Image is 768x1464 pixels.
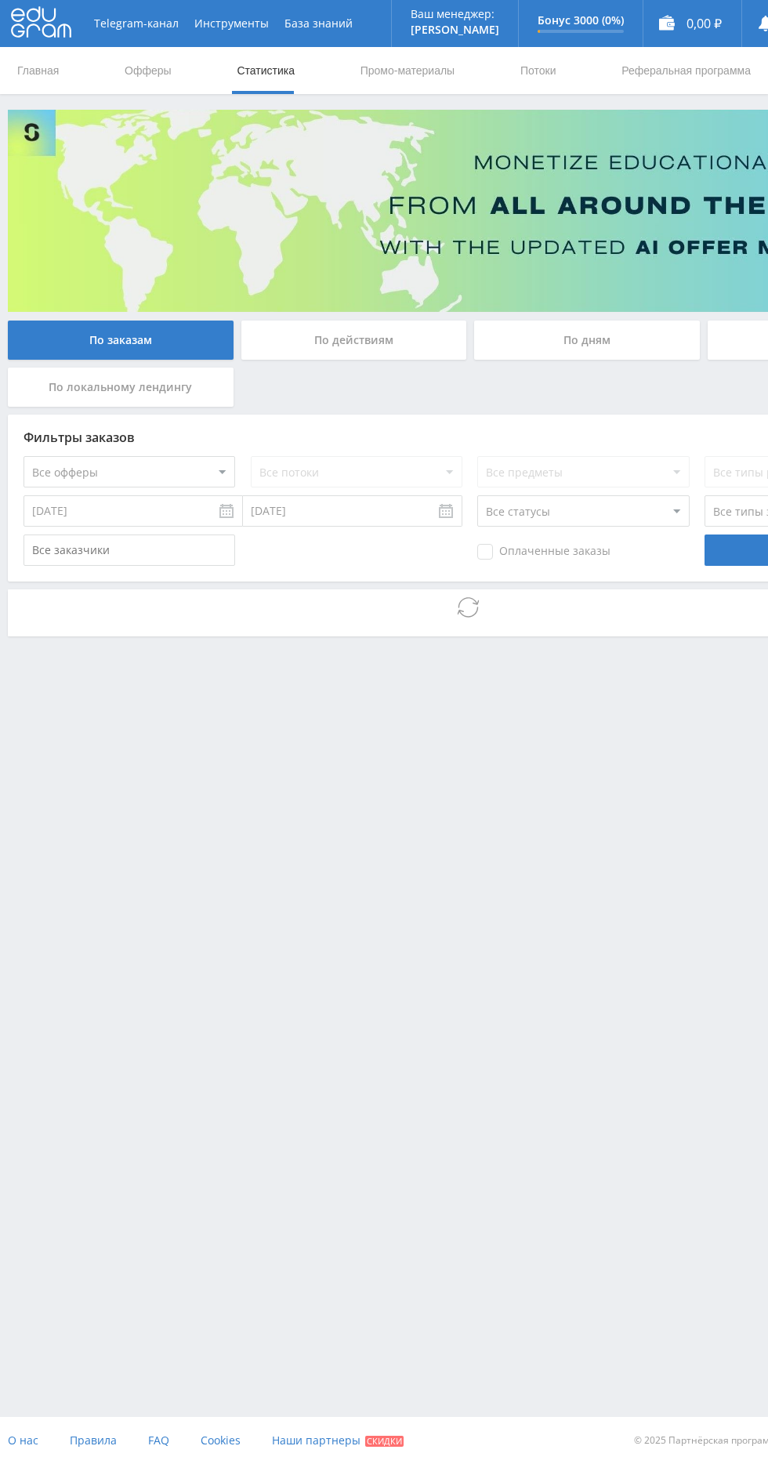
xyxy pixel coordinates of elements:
span: Cookies [201,1433,241,1448]
div: По локальному лендингу [8,368,234,407]
span: Правила [70,1433,117,1448]
a: О нас [8,1417,38,1464]
div: По заказам [8,321,234,360]
div: По дням [474,321,700,360]
div: По действиям [241,321,467,360]
a: Реферальная программа [620,47,752,94]
p: Ваш менеджер: [411,8,499,20]
span: Наши партнеры [272,1433,360,1448]
a: Наши партнеры Скидки [272,1417,404,1464]
a: Статистика [235,47,296,94]
a: Правила [70,1417,117,1464]
span: Скидки [365,1436,404,1447]
a: Cookies [201,1417,241,1464]
p: [PERSON_NAME] [411,24,499,36]
span: Оплаченные заказы [477,544,610,560]
a: FAQ [148,1417,169,1464]
p: Бонус 3000 (0%) [538,14,624,27]
a: Главная [16,47,60,94]
span: О нас [8,1433,38,1448]
input: Все заказчики [24,535,235,566]
a: Офферы [123,47,173,94]
a: Промо-материалы [359,47,456,94]
span: FAQ [148,1433,169,1448]
a: Потоки [519,47,558,94]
